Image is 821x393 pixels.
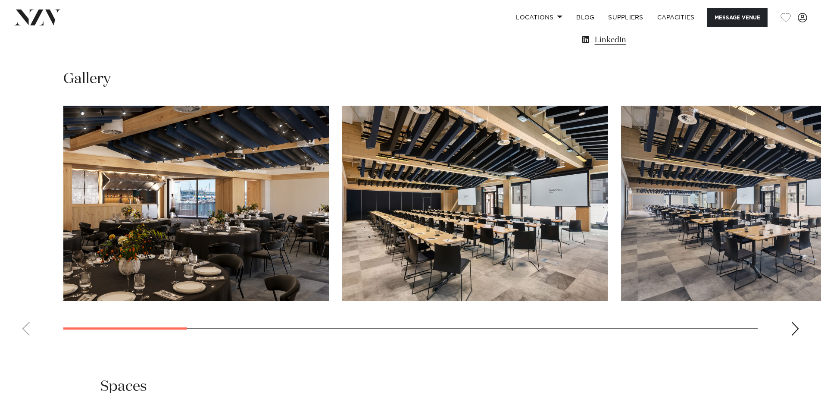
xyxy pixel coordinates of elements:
[581,34,721,46] a: LinkedIn
[509,8,569,27] a: Locations
[342,106,608,301] swiper-slide: 2 / 14
[63,106,329,301] swiper-slide: 1 / 14
[63,69,111,89] h2: Gallery
[601,8,650,27] a: SUPPLIERS
[569,8,601,27] a: BLOG
[14,9,61,25] img: nzv-logo.png
[707,8,768,27] button: Message Venue
[650,8,702,27] a: Capacities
